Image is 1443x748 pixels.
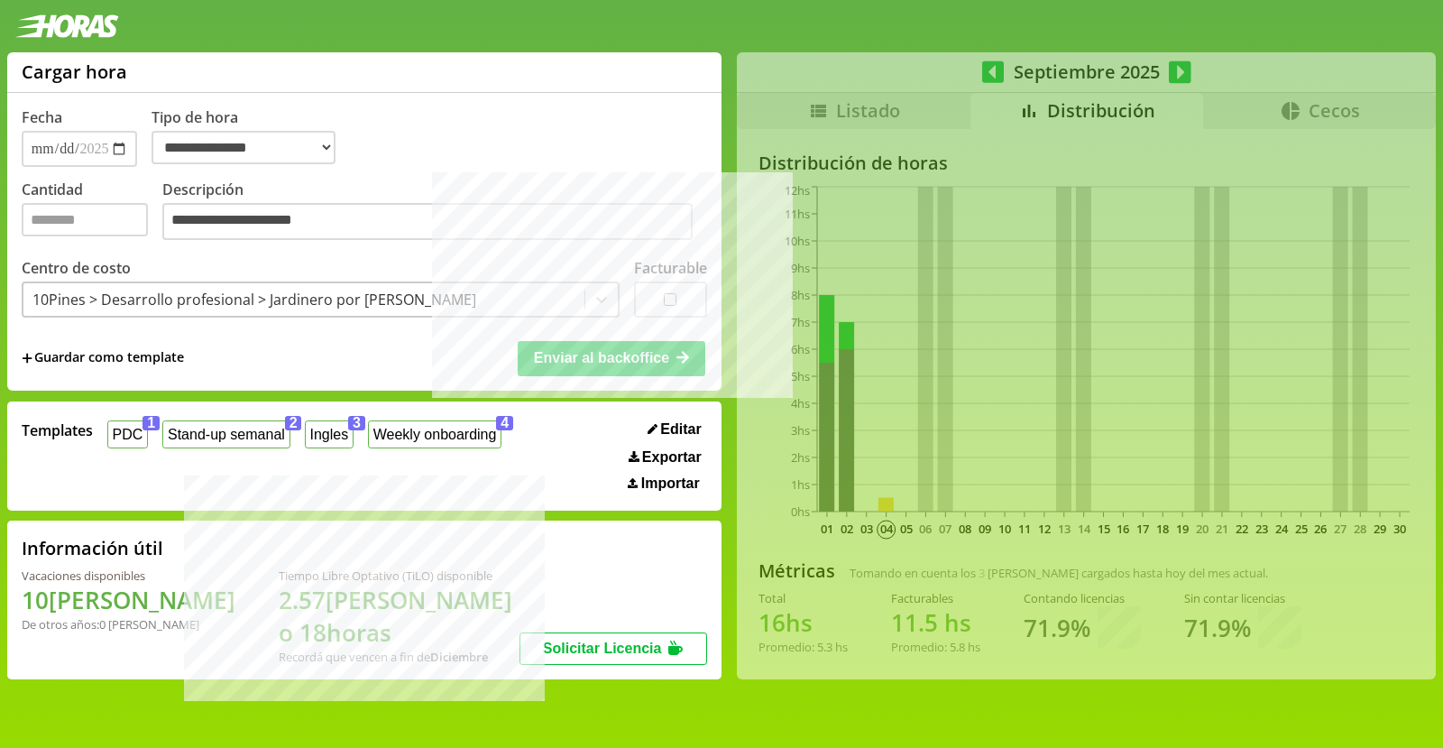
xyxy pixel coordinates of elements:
[22,420,93,440] span: Templates
[22,258,131,278] label: Centro de costo
[142,416,160,430] span: 1
[496,416,513,430] span: 4
[22,348,184,368] span: +Guardar como template
[22,536,163,560] h2: Información útil
[519,633,707,665] button: Solicitar Licencia
[152,107,350,167] label: Tipo de hora
[22,584,235,616] h1: 10 [PERSON_NAME]
[634,258,707,278] label: Facturable
[162,203,693,241] textarea: Descripción
[22,348,32,368] span: +
[279,649,519,665] div: Recordá que vencen a fin de
[22,180,162,245] label: Cantidad
[162,420,290,448] button: Stand-up semanal2
[22,203,148,236] input: Cantidad
[279,568,519,584] div: Tiempo Libre Optativo (TiLO) disponible
[305,420,354,448] button: Ingles3
[642,449,702,466] span: Exportar
[32,290,476,309] div: 10Pines > Desarrollo profesional > Jardinero por [PERSON_NAME]
[430,649,488,665] b: Diciembre
[543,641,662,656] span: Solicitar Licencia
[285,416,302,430] span: 2
[22,107,62,127] label: Fecha
[368,420,501,448] button: Weekly onboarding4
[348,416,365,430] span: 3
[642,420,707,439] button: Editar
[107,420,148,448] button: PDC1
[22,60,127,84] h1: Cargar hora
[534,350,669,365] span: Enviar al backoffice
[641,476,700,492] span: Importar
[22,616,235,633] div: De otros años: 0 [PERSON_NAME]
[22,568,235,584] div: Vacaciones disponibles
[623,448,706,466] button: Exportar
[660,421,701,438] span: Editar
[518,341,705,375] button: Enviar al backoffice
[152,131,335,164] select: Tipo de hora
[14,14,119,38] img: logotipo
[162,180,707,245] label: Descripción
[279,584,519,649] h1: 2.57 [PERSON_NAME] o 18 horas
